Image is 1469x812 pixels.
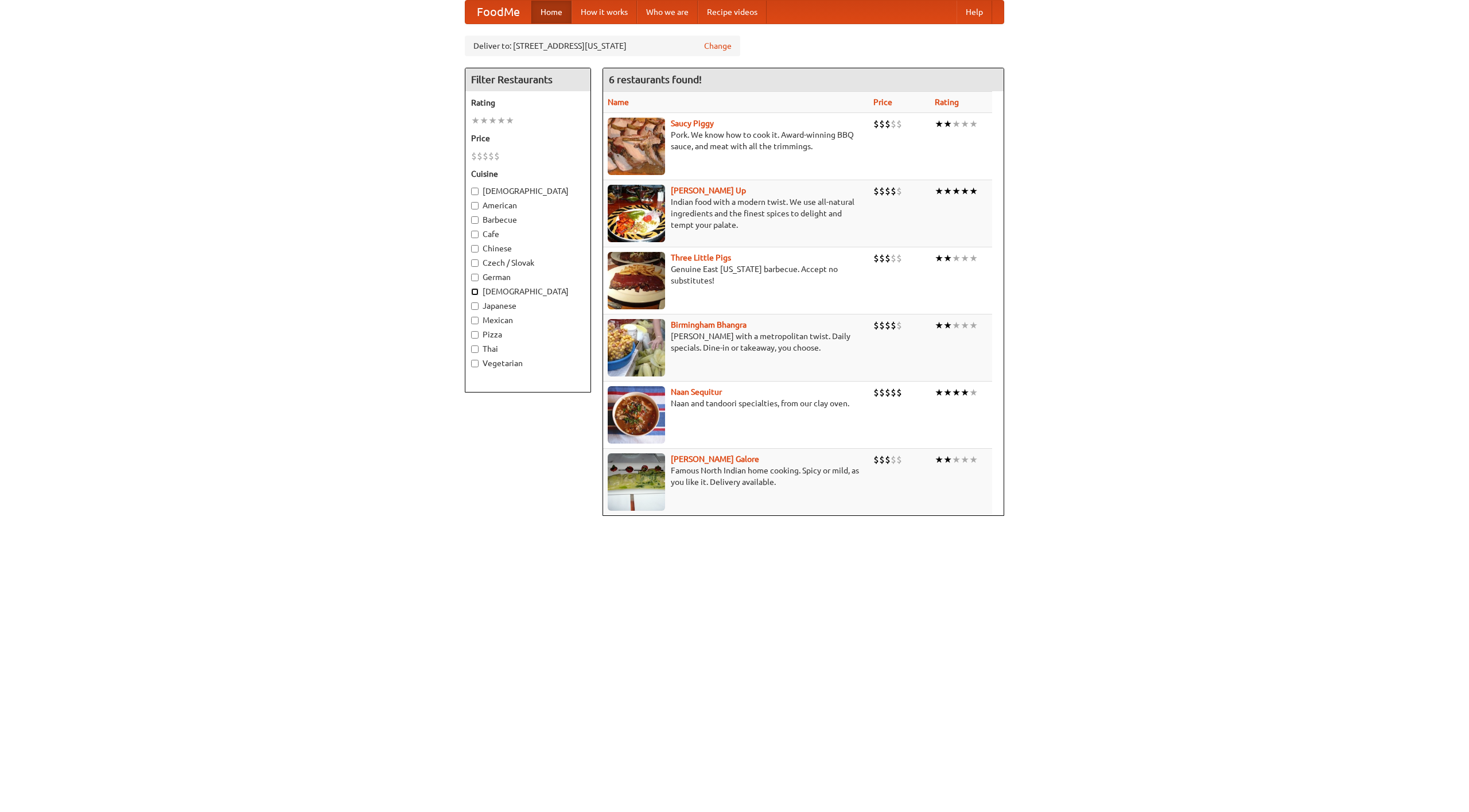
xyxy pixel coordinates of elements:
[885,252,891,265] li: $
[608,98,629,107] a: Name
[896,252,902,265] li: $
[671,387,722,397] a: Naan Sequitur
[961,185,969,197] li: ★
[969,386,978,399] li: ★
[885,185,891,197] li: $
[885,118,891,130] li: $
[471,314,585,326] label: Mexican
[896,386,902,399] li: $
[891,453,896,466] li: $
[885,319,891,332] li: $
[465,68,590,91] h4: Filter Restaurants
[935,252,943,265] li: ★
[885,453,891,466] li: $
[465,36,740,56] div: Deliver to: [STREET_ADDRESS][US_STATE]
[952,319,961,332] li: ★
[671,186,746,195] b: [PERSON_NAME] Up
[608,465,864,488] p: Famous North Indian home cooking. Spicy or mild, as you like it. Delivery available.
[531,1,572,24] a: Home
[969,453,978,466] li: ★
[885,386,891,399] li: $
[471,245,479,252] input: Chinese
[471,202,479,209] input: American
[943,319,952,332] li: ★
[873,252,879,265] li: $
[961,453,969,466] li: ★
[952,252,961,265] li: ★
[471,257,585,269] label: Czech / Slovak
[879,386,885,399] li: $
[608,453,665,511] img: currygalore.jpg
[896,185,902,197] li: $
[879,319,885,332] li: $
[671,253,731,262] a: Three Little Pigs
[896,319,902,332] li: $
[891,386,896,399] li: $
[896,453,902,466] li: $
[873,118,879,130] li: $
[471,300,585,312] label: Japanese
[671,454,759,464] b: [PERSON_NAME] Galore
[952,386,961,399] li: ★
[952,118,961,130] li: ★
[471,329,585,340] label: Pizza
[609,74,702,85] ng-pluralize: 6 restaurants found!
[873,319,879,332] li: $
[961,319,969,332] li: ★
[891,319,896,332] li: $
[471,200,585,211] label: American
[961,118,969,130] li: ★
[935,185,943,197] li: ★
[471,188,479,195] input: [DEMOGRAPHIC_DATA]
[471,114,480,127] li: ★
[477,150,483,162] li: $
[608,331,864,353] p: [PERSON_NAME] with a metropolitan twist. Daily specials. Dine-in or takeaway, you choose.
[671,320,747,329] a: Birmingham Bhangra
[608,185,665,242] img: curryup.jpg
[704,40,732,52] a: Change
[969,118,978,130] li: ★
[957,1,992,24] a: Help
[471,288,479,296] input: [DEMOGRAPHIC_DATA]
[879,252,885,265] li: $
[608,118,665,175] img: saucy.jpg
[608,319,665,376] img: bhangra.jpg
[969,185,978,197] li: ★
[471,216,479,224] input: Barbecue
[891,118,896,130] li: $
[608,196,864,231] p: Indian food with a modern twist. We use all-natural ingredients and the finest spices to delight ...
[943,118,952,130] li: ★
[608,252,665,309] img: littlepigs.jpg
[935,319,943,332] li: ★
[471,231,479,238] input: Cafe
[891,252,896,265] li: $
[671,119,714,128] a: Saucy Piggy
[943,185,952,197] li: ★
[471,360,479,367] input: Vegetarian
[488,150,494,162] li: $
[471,345,479,353] input: Thai
[497,114,506,127] li: ★
[471,259,479,267] input: Czech / Slovak
[471,97,585,108] h5: Rating
[471,168,585,180] h5: Cuisine
[483,150,488,162] li: $
[471,331,479,339] input: Pizza
[879,185,885,197] li: $
[935,98,959,107] a: Rating
[471,271,585,283] label: German
[608,386,665,444] img: naansequitur.jpg
[873,386,879,399] li: $
[698,1,767,24] a: Recipe videos
[471,185,585,197] label: [DEMOGRAPHIC_DATA]
[471,214,585,226] label: Barbecue
[637,1,698,24] a: Who we are
[471,286,585,297] label: [DEMOGRAPHIC_DATA]
[943,453,952,466] li: ★
[873,453,879,466] li: $
[471,317,479,324] input: Mexican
